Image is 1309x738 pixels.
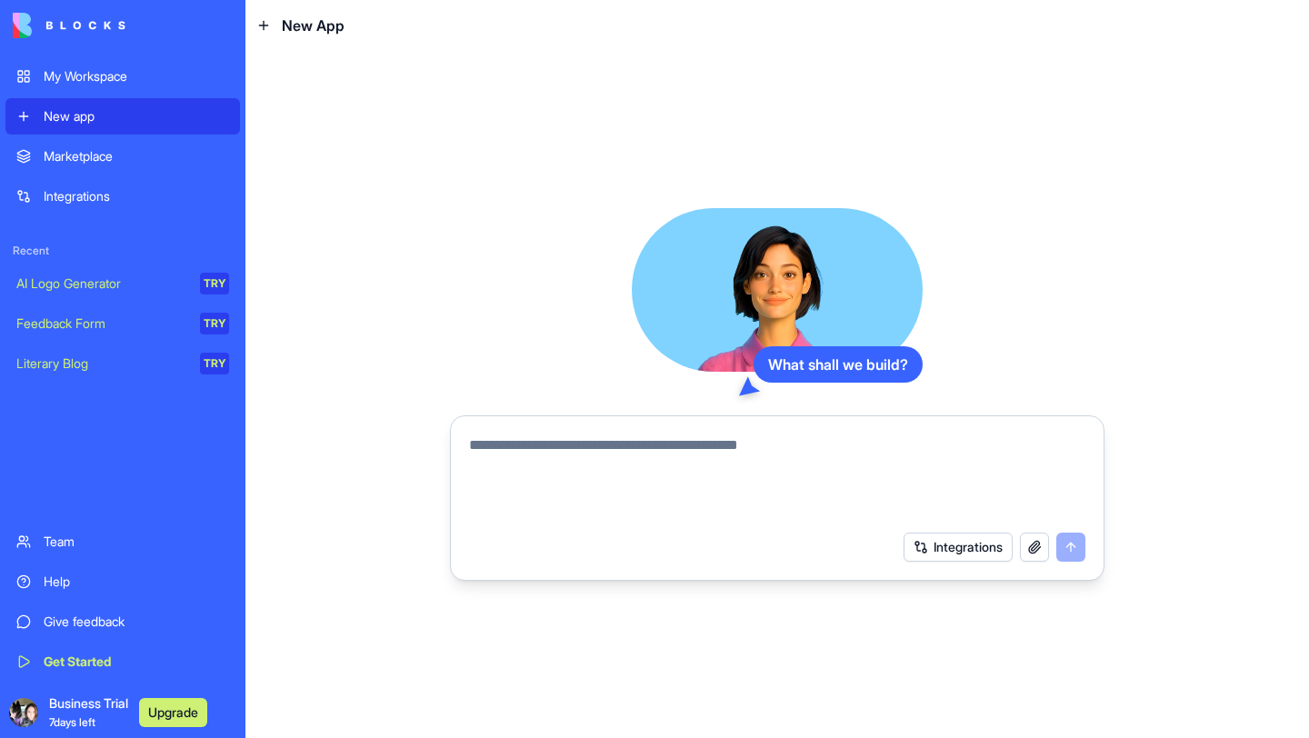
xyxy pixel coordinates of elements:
[49,694,128,731] span: Business Trial
[9,698,38,727] img: ACg8ocKRmkq6aTyVj7gBzYzFzEE5-1W6yi2cRGh9BXc9STMfHkuyaDA1=s96-c
[5,244,240,258] span: Recent
[44,67,229,85] div: My Workspace
[13,13,125,38] img: logo
[5,603,240,640] a: Give feedback
[200,353,229,374] div: TRY
[5,563,240,600] a: Help
[282,15,345,36] span: New App
[44,147,229,165] div: Marketplace
[754,346,923,383] div: What shall we build?
[16,354,187,373] div: Literary Blog
[44,613,229,631] div: Give feedback
[49,715,95,729] span: 7 days left
[5,345,240,382] a: Literary BlogTRY
[5,58,240,95] a: My Workspace
[44,107,229,125] div: New app
[44,573,229,591] div: Help
[44,533,229,551] div: Team
[44,653,229,671] div: Get Started
[5,643,240,680] a: Get Started
[5,524,240,560] a: Team
[5,138,240,175] a: Marketplace
[200,313,229,334] div: TRY
[5,265,240,302] a: AI Logo GeneratorTRY
[5,305,240,342] a: Feedback FormTRY
[16,314,187,333] div: Feedback Form
[44,187,229,205] div: Integrations
[5,98,240,135] a: New app
[16,274,187,293] div: AI Logo Generator
[904,533,1013,562] button: Integrations
[5,178,240,214] a: Integrations
[139,698,207,727] button: Upgrade
[200,273,229,294] div: TRY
